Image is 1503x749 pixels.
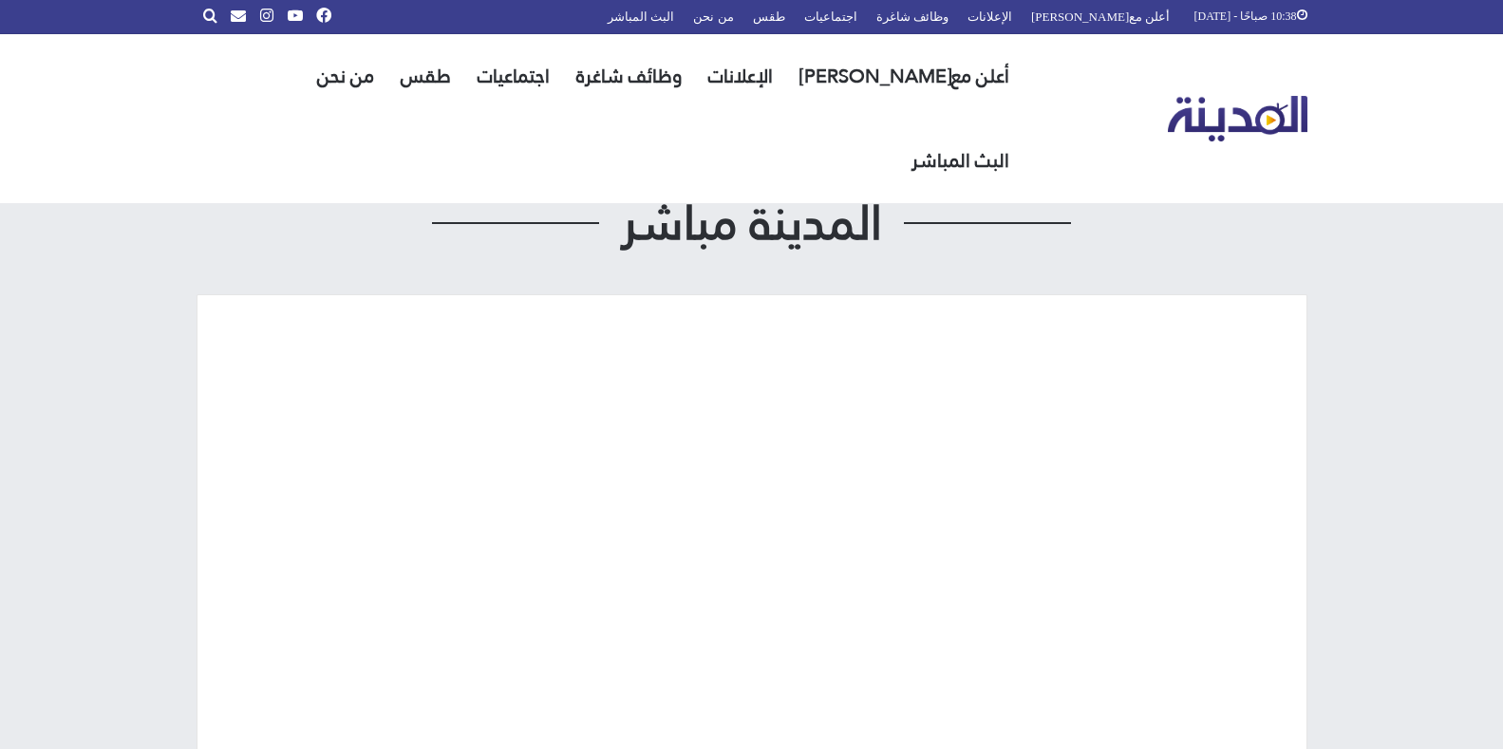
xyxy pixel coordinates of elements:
a: وظائف شاغرة [563,34,695,119]
a: طقس [387,34,464,119]
a: اجتماعيات [464,34,563,119]
a: من نحن [304,34,387,119]
a: البث المباشر [898,119,1023,203]
a: أعلن مع[PERSON_NAME] [786,34,1023,119]
img: تلفزيون المدينة [1168,96,1307,142]
a: الإعلانات [695,34,786,119]
span: المدينة مباشر [599,199,905,247]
